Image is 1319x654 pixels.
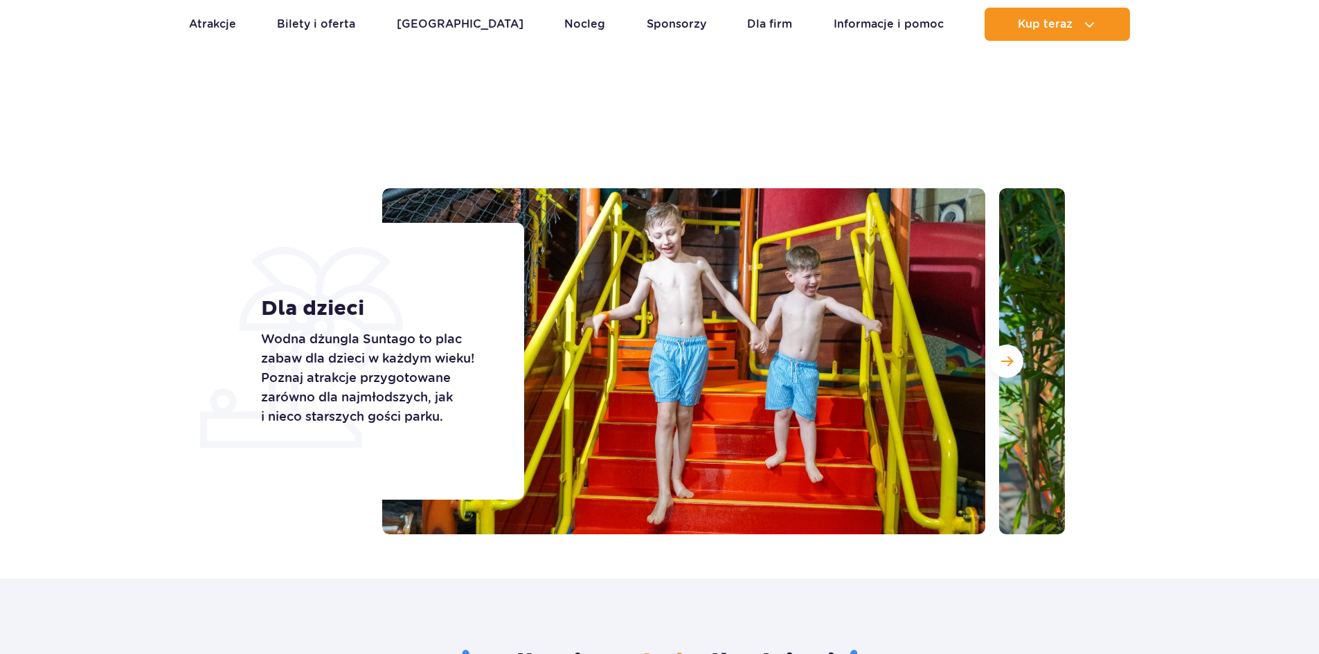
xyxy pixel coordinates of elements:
img: Dwaj uśmiechnięci chłopcy schodzący po kolorowych schodach zjeżdżalni w Suntago [382,188,985,534]
button: Kup teraz [985,8,1130,41]
a: Bilety i oferta [277,8,355,41]
a: Sponsorzy [647,8,706,41]
a: [GEOGRAPHIC_DATA] [397,8,523,41]
a: Informacje i pomoc [834,8,944,41]
a: Dla firm [747,8,792,41]
button: Następny slajd [990,345,1023,378]
a: Atrakcje [189,8,236,41]
p: Wodna dżungla Suntago to plac zabaw dla dzieci w każdym wieku! Poznaj atrakcje przygotowane zarów... [261,329,493,426]
h1: Dla dzieci [261,296,493,321]
span: Kup teraz [1018,18,1073,30]
a: Nocleg [564,8,605,41]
